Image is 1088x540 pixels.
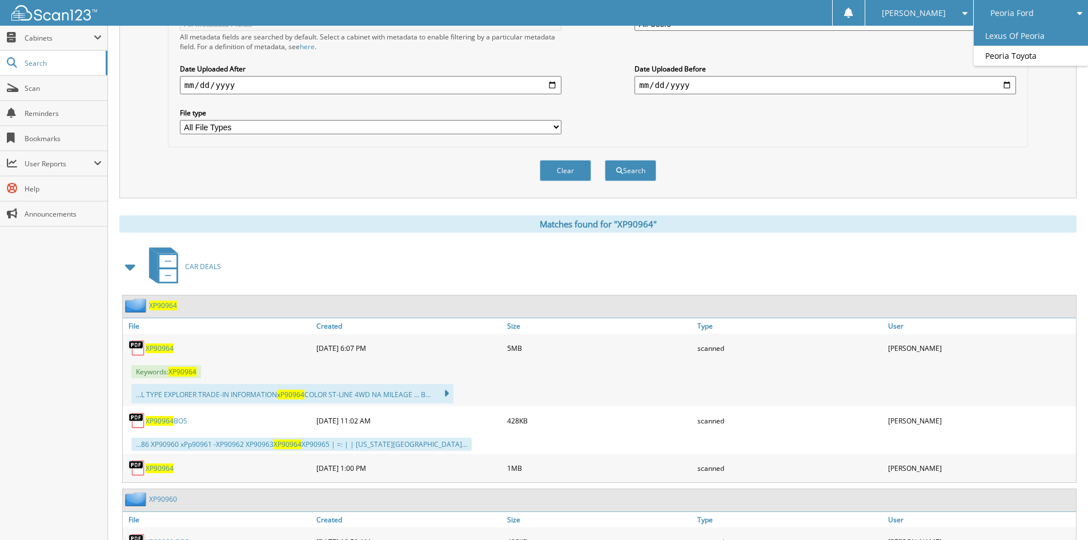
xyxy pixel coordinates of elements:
[314,337,504,359] div: [DATE] 6:07 PM
[168,367,196,377] span: XP90964
[11,5,97,21] img: scan123-logo-white.svg
[146,416,174,426] span: XP90964
[25,159,94,169] span: User Reports
[314,457,504,479] div: [DATE] 1:00 PM
[635,64,1016,74] label: Date Uploaded Before
[504,318,695,334] a: Size
[694,457,885,479] div: scanned
[123,512,314,527] a: File
[540,160,591,181] button: Clear
[146,343,174,353] a: XP90964
[885,512,1076,527] a: User
[882,10,946,17] span: [PERSON_NAME]
[504,337,695,359] div: 5MB
[694,318,885,334] a: Type
[125,298,149,313] img: folder2.png
[25,184,102,194] span: Help
[131,438,472,451] div: ...86 XP90960 xPp90961 -XP90962 XP90963 XP90965 | =: | | [US_STATE][GEOGRAPHIC_DATA]...
[277,390,304,399] span: xP90964
[694,512,885,527] a: Type
[180,108,561,118] label: File type
[885,409,1076,432] div: [PERSON_NAME]
[504,512,695,527] a: Size
[25,83,102,93] span: Scan
[314,512,504,527] a: Created
[131,384,453,403] div: ...L TYPE EXPLORER TRADE-IN INFORMATION COLOR ST-LINE 4WD NA MILEAGE ... B...
[185,262,221,271] span: CAR DEALS
[142,244,221,289] a: CAR DEALS
[146,463,174,473] a: XP90964
[314,409,504,432] div: [DATE] 11:02 AM
[25,134,102,143] span: Bookmarks
[605,160,656,181] button: Search
[635,76,1016,94] input: end
[694,409,885,432] div: scanned
[129,459,146,477] img: PDF.png
[694,337,885,359] div: scanned
[1031,485,1088,540] iframe: Chat Widget
[25,209,102,219] span: Announcements
[885,337,1076,359] div: [PERSON_NAME]
[180,64,561,74] label: Date Uploaded After
[129,339,146,357] img: PDF.png
[123,318,314,334] a: File
[149,494,177,504] a: XP90960
[180,32,561,51] div: All metadata fields are searched by default. Select a cabinet with metadata to enable filtering b...
[274,439,302,449] span: XP90964
[146,416,187,426] a: XP90964BOS
[149,301,177,310] a: XP90964
[25,109,102,118] span: Reminders
[885,457,1076,479] div: [PERSON_NAME]
[504,409,695,432] div: 428KB
[300,42,315,51] a: here
[125,492,149,506] img: folder2.png
[885,318,1076,334] a: User
[119,215,1077,233] div: Matches found for "XP90964"
[504,457,695,479] div: 1MB
[314,318,504,334] a: Created
[974,26,1088,46] a: Lexus Of Peoria
[25,58,100,68] span: Search
[180,76,561,94] input: start
[974,46,1088,66] a: Peoria Toyota
[131,365,201,378] span: Keywords:
[25,33,94,43] span: Cabinets
[990,10,1034,17] span: Peoria Ford
[129,412,146,429] img: PDF.png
